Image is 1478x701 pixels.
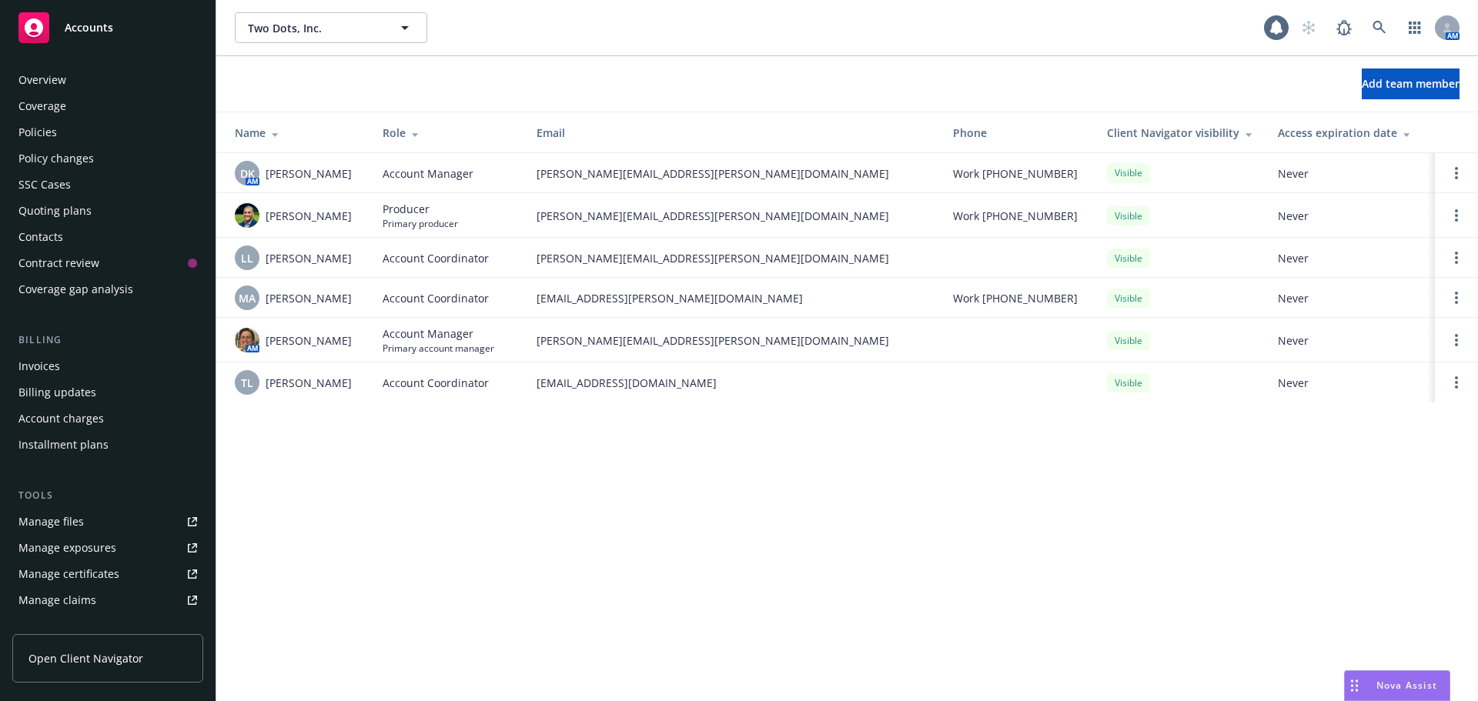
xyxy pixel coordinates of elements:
a: Open options [1447,249,1466,267]
div: Visible [1107,163,1150,182]
a: Invoices [12,354,203,379]
a: Overview [12,68,203,92]
div: Billing updates [18,380,96,405]
span: DK [240,165,255,182]
a: Start snowing [1293,12,1324,43]
span: MA [239,290,256,306]
span: Never [1278,250,1423,266]
div: Name [235,125,358,141]
div: Visible [1107,373,1150,392]
div: Quoting plans [18,199,92,223]
span: Producer [383,201,458,217]
a: Policy changes [12,146,203,171]
span: Work [PHONE_NUMBER] [953,165,1078,182]
span: [PERSON_NAME] [266,208,352,224]
a: Open options [1447,289,1466,307]
span: [PERSON_NAME][EMAIL_ADDRESS][PERSON_NAME][DOMAIN_NAME] [537,332,928,349]
span: Never [1278,332,1423,349]
a: Manage exposures [12,536,203,560]
span: Never [1278,165,1423,182]
a: Accounts [12,6,203,49]
div: Drag to move [1345,671,1364,700]
a: Quoting plans [12,199,203,223]
span: Never [1278,375,1423,391]
a: Open options [1447,331,1466,349]
div: Visible [1107,331,1150,350]
a: Contacts [12,225,203,249]
span: [EMAIL_ADDRESS][DOMAIN_NAME] [537,375,928,391]
div: Manage exposures [18,536,116,560]
div: Policies [18,120,57,145]
div: Phone [953,125,1082,141]
div: Role [383,125,512,141]
span: [PERSON_NAME] [266,375,352,391]
span: Add team member [1362,76,1460,91]
a: Open options [1447,373,1466,392]
button: Add team member [1362,68,1460,99]
a: Manage claims [12,588,203,613]
span: [PERSON_NAME] [266,290,352,306]
a: SSC Cases [12,172,203,197]
a: Account charges [12,406,203,431]
span: Account Manager [383,165,473,182]
div: Client Navigator visibility [1107,125,1253,141]
span: [PERSON_NAME][EMAIL_ADDRESS][PERSON_NAME][DOMAIN_NAME] [537,165,928,182]
img: photo [235,203,259,228]
div: SSC Cases [18,172,71,197]
span: [PERSON_NAME][EMAIL_ADDRESS][PERSON_NAME][DOMAIN_NAME] [537,208,928,224]
div: Email [537,125,928,141]
span: Primary producer [383,217,458,230]
div: Contacts [18,225,63,249]
span: Never [1278,208,1423,224]
span: Open Client Navigator [28,650,143,666]
div: Coverage gap analysis [18,277,133,302]
span: Work [PHONE_NUMBER] [953,208,1078,224]
div: Visible [1107,289,1150,308]
span: Primary account manager [383,342,494,355]
div: Manage claims [18,588,96,613]
div: Installment plans [18,432,109,457]
div: Policy changes [18,146,94,171]
span: Account Coordinator [383,250,489,266]
a: Manage certificates [12,562,203,586]
div: Account charges [18,406,104,431]
div: Visible [1107,249,1150,268]
a: Report a Bug [1329,12,1359,43]
span: Nova Assist [1376,679,1437,692]
span: Account Coordinator [383,290,489,306]
span: Account Manager [383,325,494,342]
span: Accounts [65,22,113,34]
div: Tools [12,488,203,503]
a: Policies [12,120,203,145]
a: Coverage [12,94,203,119]
div: Overview [18,68,66,92]
span: Never [1278,290,1423,306]
span: Two Dots, Inc. [248,20,381,36]
span: [EMAIL_ADDRESS][PERSON_NAME][DOMAIN_NAME] [537,290,928,306]
div: Billing [12,332,203,348]
span: [PERSON_NAME] [266,250,352,266]
button: Two Dots, Inc. [235,12,427,43]
a: Coverage gap analysis [12,277,203,302]
a: Billing updates [12,380,203,405]
div: Contract review [18,251,99,275]
a: Search [1364,12,1395,43]
div: Visible [1107,206,1150,225]
div: Manage certificates [18,562,119,586]
div: Manage BORs [18,614,91,639]
div: Access expiration date [1278,125,1423,141]
a: Manage BORs [12,614,203,639]
a: Switch app [1399,12,1430,43]
div: Manage files [18,509,84,534]
img: photo [235,328,259,352]
span: [PERSON_NAME] [266,165,352,182]
span: Account Coordinator [383,375,489,391]
span: LL [241,250,253,266]
a: Open options [1447,206,1466,225]
span: [PERSON_NAME] [266,332,352,349]
div: Coverage [18,94,66,119]
div: Invoices [18,354,60,379]
button: Nova Assist [1344,670,1450,701]
a: Open options [1447,164,1466,182]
